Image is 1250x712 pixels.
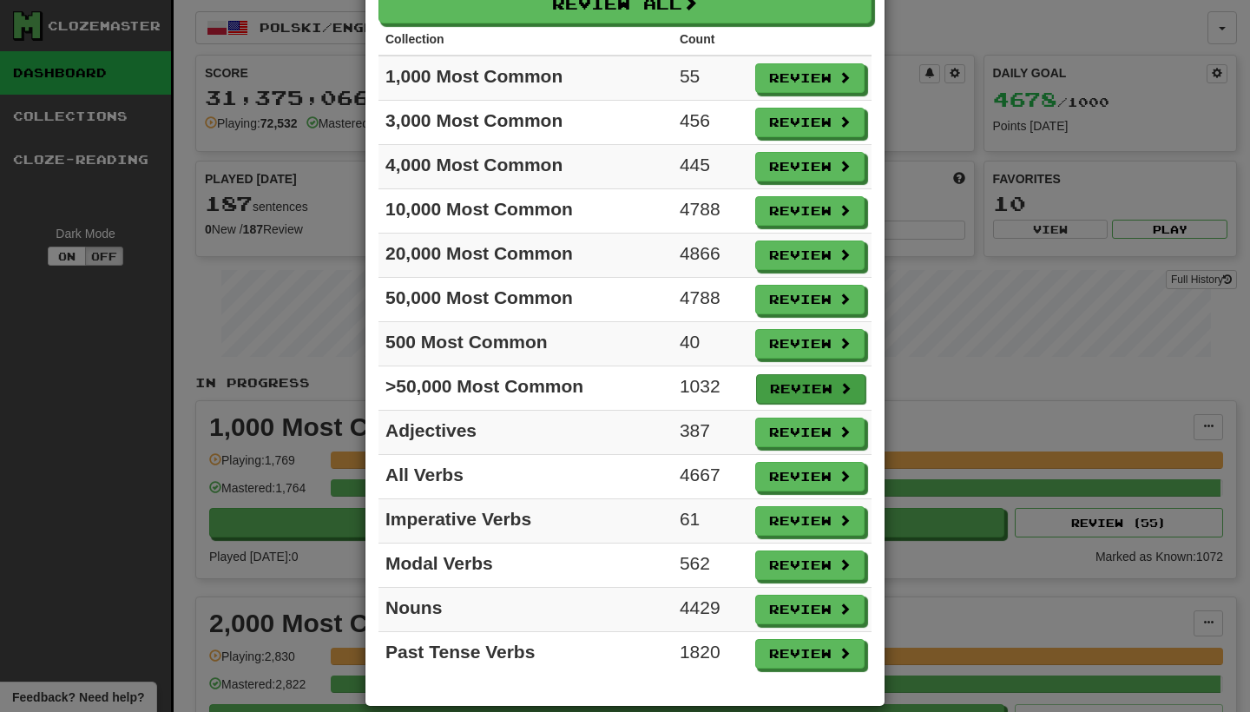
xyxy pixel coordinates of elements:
td: 3,000 Most Common [378,101,673,145]
td: Modal Verbs [378,544,673,588]
td: 55 [673,56,748,101]
td: 4429 [673,588,748,632]
td: 4667 [673,455,748,499]
td: 1032 [673,366,748,411]
button: Review [755,63,865,93]
td: 10,000 Most Common [378,189,673,234]
button: Review [755,329,865,359]
td: 445 [673,145,748,189]
td: 1820 [673,632,748,676]
td: >50,000 Most Common [378,366,673,411]
button: Review [755,241,865,270]
th: Collection [378,23,673,56]
button: Review [755,108,865,137]
td: 456 [673,101,748,145]
td: 1,000 Most Common [378,56,673,101]
button: Review [755,196,865,226]
td: All Verbs [378,455,673,499]
td: 4866 [673,234,748,278]
td: 61 [673,499,748,544]
button: Review [755,595,865,624]
button: Review [756,374,865,404]
th: Count [673,23,748,56]
td: 562 [673,544,748,588]
td: 50,000 Most Common [378,278,673,322]
td: 4788 [673,278,748,322]
button: Review [755,550,865,580]
button: Review [755,152,865,181]
button: Review [755,462,865,491]
td: 387 [673,411,748,455]
button: Review [755,418,865,447]
td: Nouns [378,588,673,632]
td: Adjectives [378,411,673,455]
td: 4788 [673,189,748,234]
td: 4,000 Most Common [378,145,673,189]
td: Past Tense Verbs [378,632,673,676]
button: Review [755,285,865,314]
td: Imperative Verbs [378,499,673,544]
button: Review [755,506,865,536]
td: 500 Most Common [378,322,673,366]
td: 20,000 Most Common [378,234,673,278]
button: Review [755,639,865,669]
td: 40 [673,322,748,366]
